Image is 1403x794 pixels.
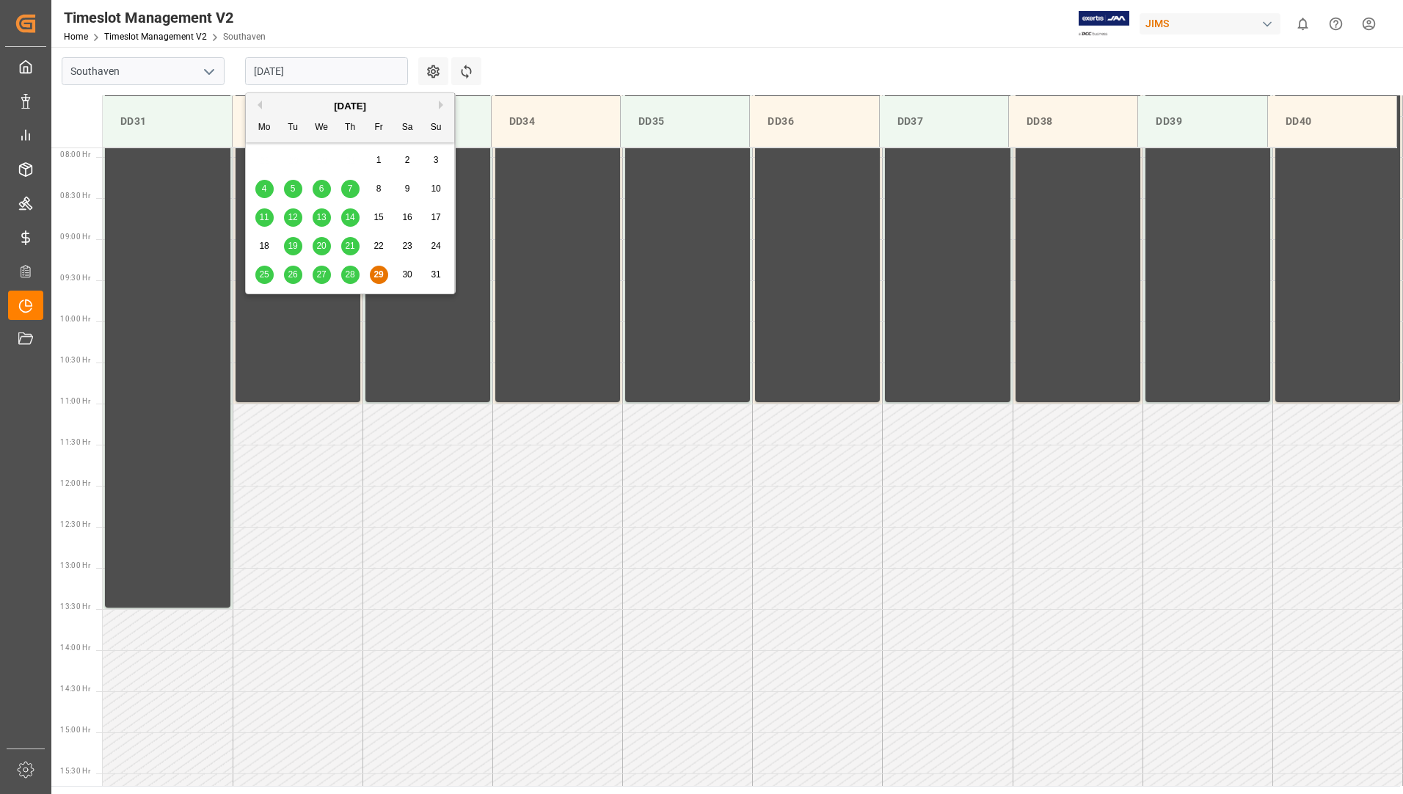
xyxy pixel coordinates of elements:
[60,438,90,446] span: 11:30 Hr
[60,520,90,528] span: 12:30 Hr
[398,208,417,227] div: Choose Saturday, August 16th, 2025
[402,269,412,280] span: 30
[313,119,331,137] div: We
[345,269,354,280] span: 28
[255,180,274,198] div: Choose Monday, August 4th, 2025
[370,151,388,170] div: Choose Friday, August 1st, 2025
[288,212,297,222] span: 12
[398,119,417,137] div: Sa
[60,192,90,200] span: 08:30 Hr
[439,101,448,109] button: Next Month
[313,266,331,284] div: Choose Wednesday, August 27th, 2025
[255,266,274,284] div: Choose Monday, August 25th, 2025
[398,180,417,198] div: Choose Saturday, August 9th, 2025
[405,183,410,194] span: 9
[431,183,440,194] span: 10
[288,269,297,280] span: 26
[259,269,269,280] span: 25
[291,183,296,194] span: 5
[348,183,353,194] span: 7
[319,183,324,194] span: 6
[431,241,440,251] span: 24
[341,237,360,255] div: Choose Thursday, August 21st, 2025
[259,241,269,251] span: 18
[60,233,90,241] span: 09:00 Hr
[398,151,417,170] div: Choose Saturday, August 2nd, 2025
[253,101,262,109] button: Previous Month
[284,180,302,198] div: Choose Tuesday, August 5th, 2025
[313,237,331,255] div: Choose Wednesday, August 20th, 2025
[60,602,90,611] span: 13:30 Hr
[427,237,445,255] div: Choose Sunday, August 24th, 2025
[398,237,417,255] div: Choose Saturday, August 23rd, 2025
[197,60,219,83] button: open menu
[316,241,326,251] span: 20
[1280,108,1385,135] div: DD40
[427,266,445,284] div: Choose Sunday, August 31st, 2025
[376,183,382,194] span: 8
[633,108,737,135] div: DD35
[288,241,297,251] span: 19
[402,241,412,251] span: 23
[244,108,349,135] div: DD32
[255,119,274,137] div: Mo
[431,269,440,280] span: 31
[284,119,302,137] div: Tu
[405,155,410,165] span: 2
[370,208,388,227] div: Choose Friday, August 15th, 2025
[284,266,302,284] div: Choose Tuesday, August 26th, 2025
[259,212,269,222] span: 11
[427,180,445,198] div: Choose Sunday, August 10th, 2025
[398,266,417,284] div: Choose Saturday, August 30th, 2025
[892,108,996,135] div: DD37
[345,212,354,222] span: 14
[64,7,266,29] div: Timeslot Management V2
[284,237,302,255] div: Choose Tuesday, August 19th, 2025
[60,479,90,487] span: 12:00 Hr
[1021,108,1126,135] div: DD38
[246,99,454,114] div: [DATE]
[376,155,382,165] span: 1
[64,32,88,42] a: Home
[1140,10,1286,37] button: JIMS
[62,57,225,85] input: Type to search/select
[503,108,608,135] div: DD34
[373,212,383,222] span: 15
[60,397,90,405] span: 11:00 Hr
[245,57,408,85] input: DD-MM-YYYY
[370,180,388,198] div: Choose Friday, August 8th, 2025
[60,685,90,693] span: 14:30 Hr
[341,180,360,198] div: Choose Thursday, August 7th, 2025
[370,237,388,255] div: Choose Friday, August 22nd, 2025
[370,266,388,284] div: Choose Friday, August 29th, 2025
[60,315,90,323] span: 10:00 Hr
[341,208,360,227] div: Choose Thursday, August 14th, 2025
[402,212,412,222] span: 16
[427,119,445,137] div: Su
[60,644,90,652] span: 14:00 Hr
[434,155,439,165] span: 3
[313,180,331,198] div: Choose Wednesday, August 6th, 2025
[250,146,451,289] div: month 2025-08
[762,108,867,135] div: DD36
[284,208,302,227] div: Choose Tuesday, August 12th, 2025
[1079,11,1129,37] img: Exertis%20JAM%20-%20Email%20Logo.jpg_1722504956.jpg
[431,212,440,222] span: 17
[60,726,90,734] span: 15:00 Hr
[60,356,90,364] span: 10:30 Hr
[427,151,445,170] div: Choose Sunday, August 3rd, 2025
[373,241,383,251] span: 22
[60,274,90,282] span: 09:30 Hr
[316,269,326,280] span: 27
[1286,7,1319,40] button: show 0 new notifications
[1140,13,1280,34] div: JIMS
[427,208,445,227] div: Choose Sunday, August 17th, 2025
[60,767,90,775] span: 15:30 Hr
[1150,108,1255,135] div: DD39
[262,183,267,194] span: 4
[345,241,354,251] span: 21
[373,269,383,280] span: 29
[316,212,326,222] span: 13
[255,237,274,255] div: Choose Monday, August 18th, 2025
[60,150,90,159] span: 08:00 Hr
